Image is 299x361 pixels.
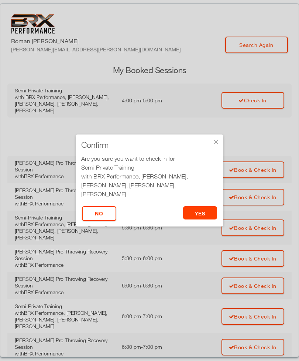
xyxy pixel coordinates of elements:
div: Semi-Private Training [81,163,218,172]
button: No [82,206,116,221]
div: Are you sure you want to check in for at 4:00 pm? [81,154,218,207]
div: × [212,138,220,146]
span: Confirm [81,141,109,149]
button: yes [183,206,217,219]
div: with BRX Performance, [PERSON_NAME], [PERSON_NAME], [PERSON_NAME], [PERSON_NAME] [81,172,218,198]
